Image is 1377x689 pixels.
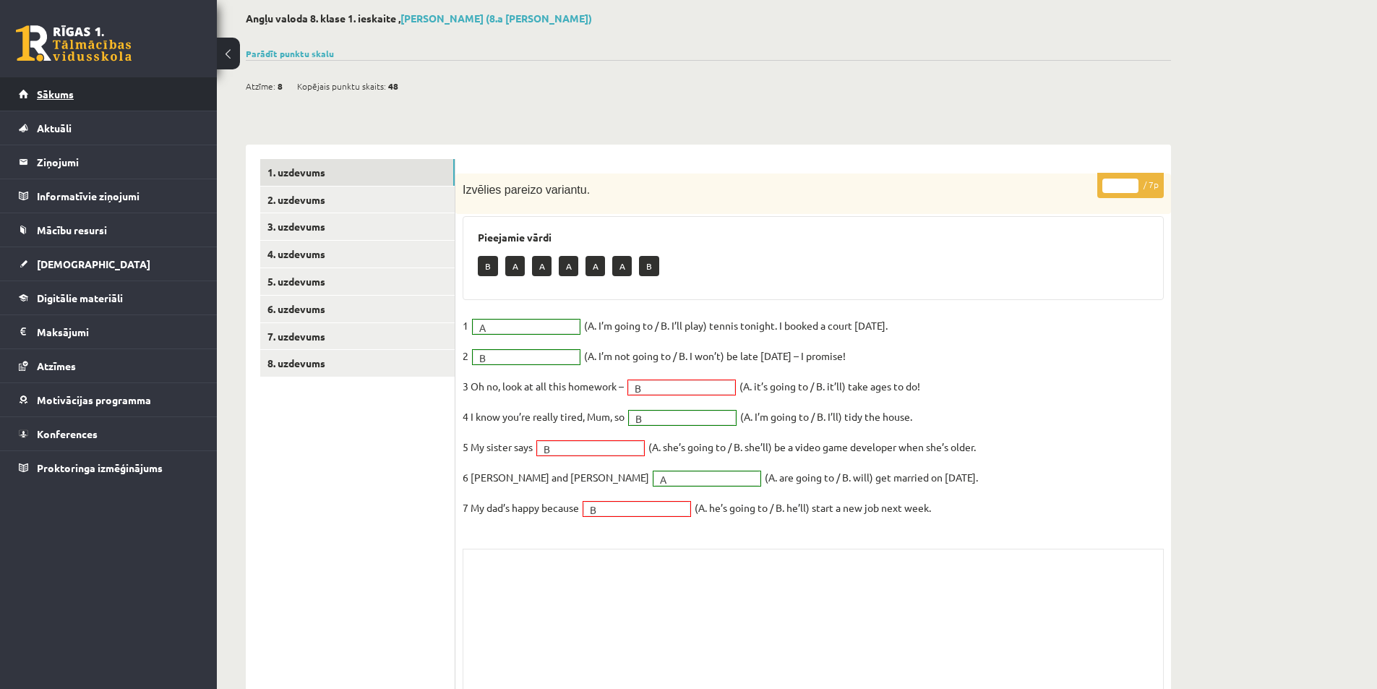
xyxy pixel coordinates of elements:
a: A [473,320,580,334]
a: B [537,441,644,455]
span: Proktoringa izmēģinājums [37,461,163,474]
span: Kopējais punktu skaits: [297,75,386,97]
span: B [479,351,560,365]
p: B [478,256,498,276]
span: 48 [388,75,398,97]
a: B [628,380,735,395]
p: 6 [PERSON_NAME] and [PERSON_NAME] [463,466,649,488]
p: A [559,256,578,276]
a: 5. uzdevums [260,268,455,295]
p: 7 My dad’s happy because [463,497,579,518]
a: 1. uzdevums [260,159,455,186]
a: Konferences [19,417,199,450]
span: [DEMOGRAPHIC_DATA] [37,257,150,270]
a: Parādīt punktu skalu [246,48,334,59]
h2: Angļu valoda 8. klase 1. ieskaite , [246,12,1171,25]
a: B [583,502,690,516]
span: Konferences [37,427,98,440]
a: B [473,350,580,364]
span: Atzīmes [37,359,76,372]
a: B [629,411,736,425]
span: 8 [278,75,283,97]
p: A [612,256,632,276]
h3: Pieejamie vārdi [478,231,1149,244]
p: 4 I know you’re really tired, Mum, so [463,406,625,427]
span: B [590,502,671,517]
legend: Informatīvie ziņojumi [37,179,199,213]
p: 3 Oh no, look at all this homework – [463,375,624,397]
span: Digitālie materiāli [37,291,123,304]
p: 1 [463,314,468,336]
p: / 7p [1097,173,1164,198]
a: 7. uzdevums [260,323,455,350]
a: [DEMOGRAPHIC_DATA] [19,247,199,281]
a: A [653,471,760,486]
span: Mācību resursi [37,223,107,236]
a: Rīgas 1. Tālmācības vidusskola [16,25,132,61]
a: Ziņojumi [19,145,199,179]
a: Aktuāli [19,111,199,145]
a: [PERSON_NAME] (8.a [PERSON_NAME]) [400,12,592,25]
span: A [479,320,560,335]
a: Atzīmes [19,349,199,382]
p: A [505,256,525,276]
a: 2. uzdevums [260,187,455,213]
a: Proktoringa izmēģinājums [19,451,199,484]
legend: Ziņojumi [37,145,199,179]
a: 4. uzdevums [260,241,455,268]
p: A [585,256,605,276]
a: Sākums [19,77,199,111]
a: Motivācijas programma [19,383,199,416]
a: Informatīvie ziņojumi [19,179,199,213]
span: Atzīme: [246,75,275,97]
a: Maksājumi [19,315,199,348]
a: 8. uzdevums [260,350,455,377]
p: A [532,256,552,276]
a: 6. uzdevums [260,296,455,322]
span: Sākums [37,87,74,100]
span: B [544,442,625,456]
fieldset: (A. I’m going to / B. I’ll play) tennis tonight. I booked a court [DATE]. (A. I’m not going to / ... [463,314,1164,527]
span: Aktuāli [37,121,72,134]
span: B [635,411,716,426]
a: Digitālie materiāli [19,281,199,314]
p: B [639,256,659,276]
span: A [660,472,741,487]
a: 3. uzdevums [260,213,455,240]
span: Izvēlies pareizo variantu. [463,184,590,196]
legend: Maksājumi [37,315,199,348]
span: B [635,381,716,395]
a: Mācību resursi [19,213,199,247]
p: 2 [463,345,468,367]
p: 5 My sister says [463,436,533,458]
span: Motivācijas programma [37,393,151,406]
